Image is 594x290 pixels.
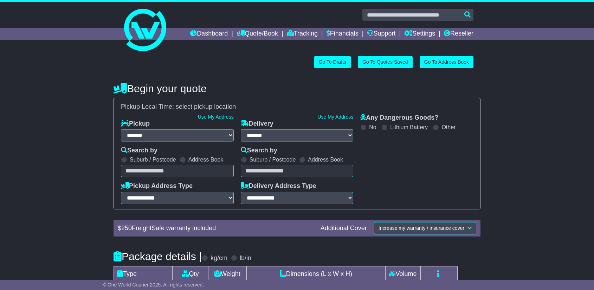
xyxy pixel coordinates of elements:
label: Address Book [188,156,224,163]
a: Tracking [287,28,318,40]
a: Financials [327,28,359,40]
td: Weight [208,266,246,282]
label: Other [441,124,456,131]
label: kg/cm [211,254,227,262]
a: Support [367,28,395,40]
label: Delivery [241,120,273,128]
h4: Begin your quote [114,83,480,94]
button: Increase my warranty / insurance cover [374,222,476,234]
a: Use My Address [198,114,234,120]
span: © One World Courier 2025. All rights reserved. [103,282,204,288]
span: 250 [121,225,132,232]
td: Qty [173,266,208,282]
td: Dimensions (L x W x H) [246,266,385,282]
div: $ FreightSafe warranty included [114,225,317,232]
a: Use My Address [317,114,353,120]
label: Search by [241,147,277,155]
a: Go To Drafts [314,56,351,68]
a: Go To Address Book [420,56,473,68]
div: Pickup Local Time: [117,103,477,111]
label: Delivery Address Type [241,182,316,190]
span: select pickup location [176,103,236,110]
td: Volume [385,266,420,282]
label: Address Book [308,156,343,163]
a: Go To Quotes Saved [358,56,413,68]
label: Lithium Battery [390,124,428,131]
span: Increase my warranty / insurance cover [379,225,464,231]
label: lb/in [240,254,251,262]
a: Dashboard [190,28,228,40]
td: Type [114,266,173,282]
h4: Package details | [114,251,202,262]
label: Suburb / Postcode [130,156,176,163]
label: Pickup [121,120,150,128]
a: Quote/Book [237,28,278,40]
label: No [369,124,376,131]
label: Suburb / Postcode [250,156,296,163]
a: Reseller [444,28,473,40]
label: Pickup Address Type [121,182,193,190]
label: Search by [121,147,157,155]
label: Any Dangerous Goods? [360,114,438,122]
a: Settings [404,28,435,40]
div: Additional Cover [317,225,370,232]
